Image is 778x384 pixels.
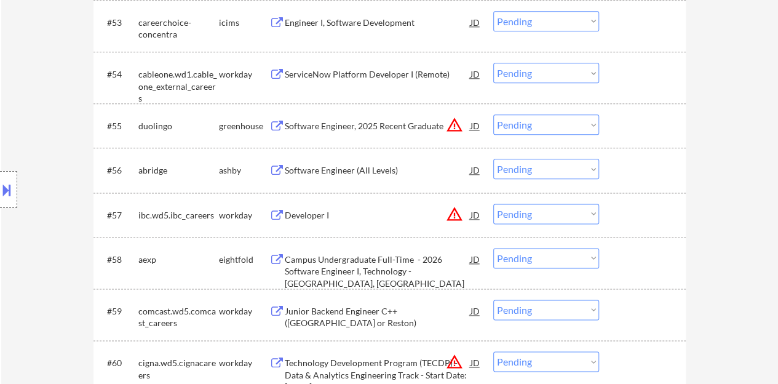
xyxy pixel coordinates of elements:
div: ashby [219,164,269,177]
div: #60 [107,357,129,369]
div: icims [219,17,269,29]
div: JD [469,351,482,374]
div: ServiceNow Platform Developer I (Remote) [285,68,470,81]
div: #53 [107,17,129,29]
div: JD [469,63,482,85]
div: workday [219,305,269,318]
div: greenhouse [219,120,269,132]
button: warning_amber [446,353,463,370]
div: #59 [107,305,129,318]
div: workday [219,68,269,81]
div: Junior Backend Engineer C++ ([GEOGRAPHIC_DATA] or Reston) [285,305,470,329]
div: JD [469,248,482,270]
div: careerchoice-concentra [138,17,219,41]
div: comcast.wd5.comcast_careers [138,305,219,329]
div: workday [219,357,269,369]
div: cigna.wd5.cignacareers [138,357,219,381]
div: cableone.wd1.cable_one_external_careers [138,68,219,105]
button: warning_amber [446,206,463,223]
div: Software Engineer, 2025 Recent Graduate [285,120,470,132]
div: JD [469,159,482,181]
button: warning_amber [446,116,463,134]
div: #54 [107,68,129,81]
div: Software Engineer (All Levels) [285,164,470,177]
div: JD [469,204,482,226]
div: Engineer I, Software Development [285,17,470,29]
div: JD [469,300,482,322]
div: eightfold [219,254,269,266]
div: workday [219,209,269,222]
div: JD [469,114,482,137]
div: Developer I [285,209,470,222]
div: Campus Undergraduate Full-Time - 2026 Software Engineer I, Technology - [GEOGRAPHIC_DATA], [GEOGR... [285,254,470,290]
div: JD [469,11,482,33]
